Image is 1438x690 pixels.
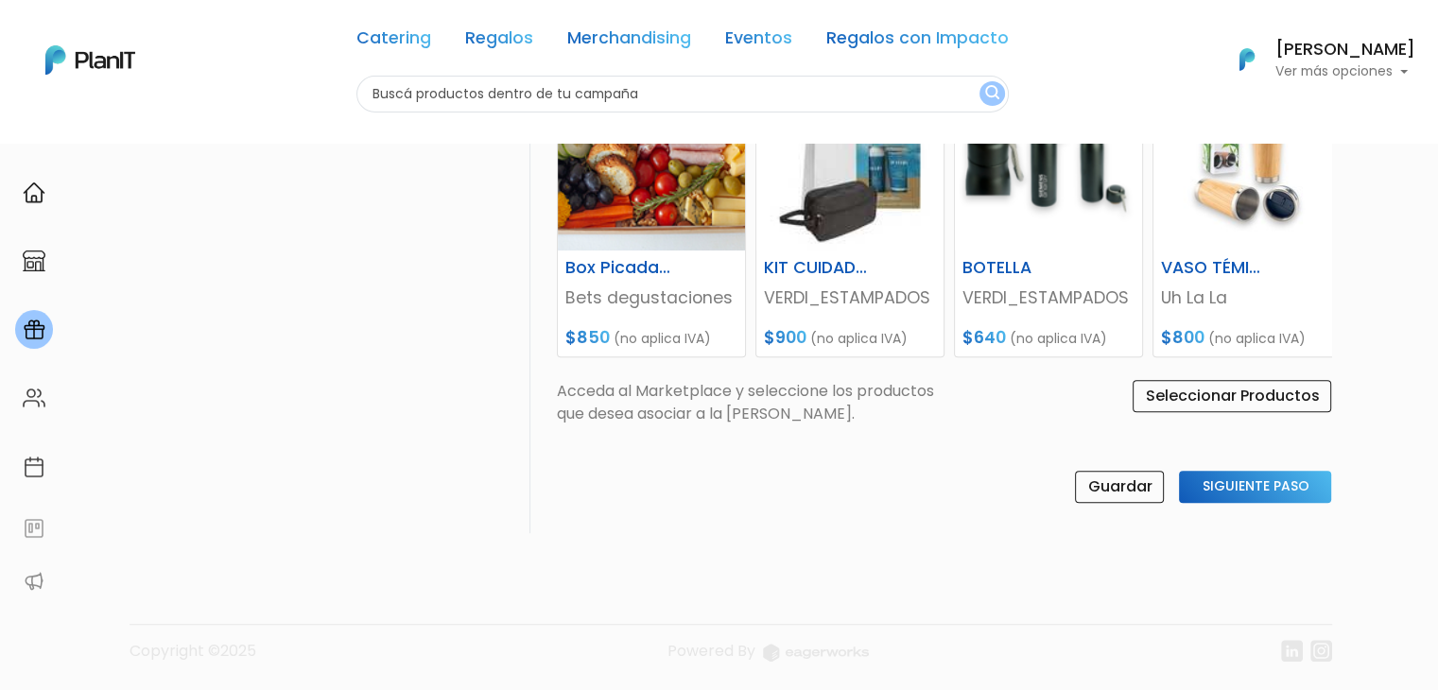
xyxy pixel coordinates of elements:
[1152,83,1342,357] a: VASO TÉMICO Uh La La $800 (no aplica IVA)
[1226,39,1268,80] img: PlanIt Logo
[23,387,45,409] img: people-662611757002400ad9ed0e3c099ab2801c6687ba6c219adb57efc949bc21e19d.svg
[45,45,135,75] img: PlanIt Logo
[1275,42,1415,59] h6: [PERSON_NAME]
[1281,640,1303,662] img: linkedin-cc7d2dbb1a16aff8e18f147ffe980d30ddd5d9e01409788280e63c91fc390ff4.svg
[1133,380,1331,412] input: Seleccionar Productos
[1153,84,1341,250] img: thumb_2000___2000-Photoroom_-_2025-06-27T165203.208.jpg
[954,83,1143,357] a: BOTELLA VERDI_ESTAMPADOS $640 (no aplica IVA)
[356,30,431,53] a: Catering
[23,517,45,540] img: feedback-78b5a0c8f98aac82b08bfc38622c3050aee476f2c9584af64705fc4e61158814.svg
[614,329,711,348] span: (no aplica IVA)
[1150,258,1279,278] h6: VASO TÉMICO
[667,640,869,677] a: Powered By
[763,644,869,662] img: logo_eagerworks-044938b0bf012b96b195e05891a56339191180c2d98ce7df62ca656130a436fa.svg
[764,326,806,349] span: $900
[810,329,908,348] span: (no aplica IVA)
[1161,285,1333,310] p: Uh La La
[764,285,936,310] p: VERDI_ESTAMPADOS
[23,181,45,204] img: home-e721727adea9d79c4d83392d1f703f7f8bce08238fde08b1acbfd93340b81755.svg
[97,18,272,55] div: ¿Necesitás ayuda?
[955,84,1142,250] img: thumb_Captura_de_pantalla_2025-05-29_121301.png
[23,319,45,341] img: campaigns-02234683943229c281be62815700db0a1741e53638e28bf9629b52c665b00959.svg
[554,258,684,278] h6: Box Picada 2
[130,640,256,677] p: Copyright ©2025
[558,84,745,250] img: thumb_thumb_1.5_picada_basic_sin_bebida.png
[725,30,792,53] a: Eventos
[962,326,1006,349] span: $640
[557,83,746,357] a: Box Picada 2 Bets degustaciones $850 (no aplica IVA)
[1310,640,1332,662] img: instagram-7ba2a2629254302ec2a9470e65da5de918c9f3c9a63008f8abed3140a32961bf.svg
[753,258,882,278] h6: KIT CUIDADO PERSONAL
[567,30,691,53] a: Merchandising
[356,76,1009,112] input: Buscá productos dentro de tu campaña
[1161,326,1204,349] span: $800
[826,30,1009,53] a: Regalos con Impacto
[557,380,944,425] p: Acceda al Marketplace y seleccione los productos que desea asociar a la [PERSON_NAME].
[1208,329,1306,348] span: (no aplica IVA)
[565,285,737,310] p: Bets degustaciones
[756,84,944,250] img: thumb_WhatsApp_Image_2025-05-26_at_09.51.12.jpeg
[1010,329,1107,348] span: (no aplica IVA)
[1179,471,1331,503] input: Siguiente Paso
[465,30,533,53] a: Regalos
[755,83,944,357] a: KIT CUIDADO PERSONAL VERDI_ESTAMPADOS $900 (no aplica IVA)
[1075,471,1164,503] input: Guardar
[565,326,610,349] span: $850
[1275,65,1415,78] p: Ver más opciones
[667,640,755,662] span: translation missing: es.layouts.footer.powered_by
[23,570,45,593] img: partners-52edf745621dab592f3b2c58e3bca9d71375a7ef29c3b500c9f145b62cc070d4.svg
[985,85,999,103] img: search_button-432b6d5273f82d61273b3651a40e1bd1b912527efae98b1b7a1b2c0702e16a8d.svg
[23,250,45,272] img: marketplace-4ceaa7011d94191e9ded77b95e3339b90024bf715f7c57f8cf31f2d8c509eaba.svg
[1215,35,1415,84] button: PlanIt Logo [PERSON_NAME] Ver más opciones
[951,258,1081,278] h6: BOTELLA
[23,456,45,478] img: calendar-87d922413cdce8b2cf7b7f5f62616a5cf9e4887200fb71536465627b3292af00.svg
[962,285,1135,310] p: VERDI_ESTAMPADOS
